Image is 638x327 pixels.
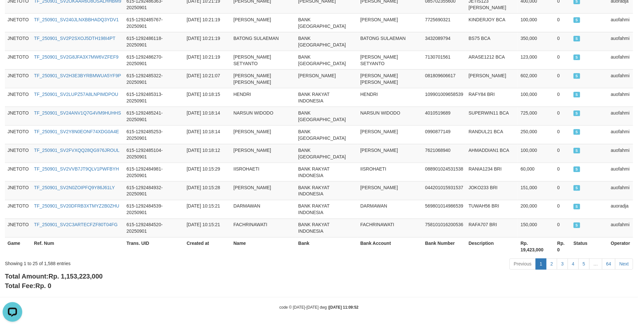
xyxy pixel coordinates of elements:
[358,144,422,163] td: [PERSON_NAME]
[574,185,580,191] span: SUCCESS
[608,181,633,200] td: auofahmi
[574,92,580,98] span: SUCCESS
[35,282,51,290] span: Rp. 0
[422,88,466,107] td: 109901009658539
[466,51,518,69] td: ARASE1212 BCA
[518,51,555,69] td: 123,000
[518,237,555,256] th: Rp. 19,423,000
[231,88,296,107] td: HENDRI
[5,219,31,237] td: JNETOTO
[422,13,466,32] td: 7725690321
[466,125,518,144] td: RANDUL21 BCA
[329,305,358,310] strong: [DATE] 11:09:52
[358,237,422,256] th: Bank Account
[518,125,555,144] td: 250,000
[124,200,184,219] td: 615-1292484539-20250901
[466,181,518,200] td: JOKO233 BRI
[422,51,466,69] td: 7130701561
[568,259,579,270] a: 4
[608,219,633,237] td: auofahmi
[184,88,231,107] td: [DATE] 10:18:15
[466,69,518,88] td: [PERSON_NAME]
[518,69,555,88] td: 602,000
[555,200,571,219] td: 0
[358,163,422,181] td: IISROHAETI
[231,144,296,163] td: [PERSON_NAME]
[422,181,466,200] td: 044201015931537
[518,200,555,219] td: 200,000
[557,259,568,270] a: 3
[466,219,518,237] td: RAFA707 BRI
[296,107,358,125] td: BANK [GEOGRAPHIC_DATA]
[5,163,31,181] td: JNETOTO
[555,107,571,125] td: 0
[574,204,580,209] span: SUCCESS
[358,13,422,32] td: [PERSON_NAME]
[34,148,119,153] a: TF_250901_SV2FVXQQ28QG976JROUL
[124,163,184,181] td: 615-1292484981-20250901
[422,125,466,144] td: 0990877149
[574,129,580,135] span: SUCCESS
[231,69,296,88] td: [PERSON_NAME] [PERSON_NAME]
[466,88,518,107] td: RAFY84 BRI
[358,32,422,51] td: BATONG SULAEMAN
[509,259,536,270] a: Previous
[34,185,115,190] a: TF_250901_SV2N0ZOIPFQ9Y86J61LY
[34,129,119,134] a: TF_250901_SV2Y8N0EONF74XDG0A4E
[34,204,119,209] a: TF_250901_SV20DFRB3XTMYZ2B0ZHU
[358,219,422,237] td: FACHRINAWATI
[574,36,580,42] span: SUCCESS
[574,148,580,154] span: SUCCESS
[422,219,466,237] td: 758101016200536
[184,163,231,181] td: [DATE] 10:15:29
[555,181,571,200] td: 0
[231,181,296,200] td: [PERSON_NAME]
[608,88,633,107] td: auofahmi
[5,181,31,200] td: JNETOTO
[358,69,422,88] td: [PERSON_NAME] [PERSON_NAME]
[184,69,231,88] td: [DATE] 10:21:07
[518,107,555,125] td: 725,000
[358,125,422,144] td: [PERSON_NAME]
[5,258,261,267] div: Showing 1 to 25 of 1,588 entries
[34,73,121,78] a: TF_250901_SV2H3E3BYRBMWUA5YF9P
[518,163,555,181] td: 60,000
[589,259,602,270] a: …
[280,305,359,310] small: code © [DATE]-[DATE] dwg |
[296,200,358,219] td: BANK RAKYAT INDONESIA
[574,17,580,23] span: SUCCESS
[422,237,466,256] th: Bank Number
[555,32,571,51] td: 0
[5,51,31,69] td: JNETOTO
[546,259,557,270] a: 2
[602,259,616,270] a: 64
[608,32,633,51] td: auofahmi
[358,51,422,69] td: [PERSON_NAME] SETYANTO
[34,17,119,22] a: TF_250901_SV240JLNXBBHADQ3YDV1
[608,144,633,163] td: auofahmi
[184,200,231,219] td: [DATE] 10:15:21
[124,107,184,125] td: 615-1292485241-20250901
[608,13,633,32] td: auofahmi
[5,237,31,256] th: Game
[358,181,422,200] td: [PERSON_NAME]
[578,259,590,270] a: 5
[124,69,184,88] td: 615-1292485322-20250901
[608,237,633,256] th: Operator
[422,32,466,51] td: 3432089794
[231,200,296,219] td: DARMAWAN
[608,163,633,181] td: auofahmi
[608,69,633,88] td: auofahmi
[34,36,115,41] a: TF_250901_SV2P2SXOJ5DTH198I4PT
[124,237,184,256] th: Trans. UID
[296,125,358,144] td: BANK [GEOGRAPHIC_DATA]
[518,88,555,107] td: 100,000
[466,107,518,125] td: SUPERWIN11 BCA
[296,144,358,163] td: BANK [GEOGRAPHIC_DATA]
[231,107,296,125] td: NARSUN WIDODO
[231,13,296,32] td: [PERSON_NAME]
[231,237,296,256] th: Name
[5,107,31,125] td: JNETOTO
[358,88,422,107] td: HENDRI
[5,13,31,32] td: JNETOTO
